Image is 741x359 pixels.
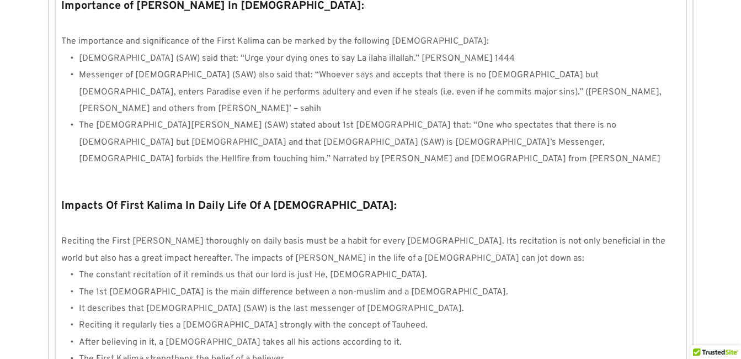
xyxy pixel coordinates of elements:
[61,236,668,263] span: Reciting the First [PERSON_NAME] thoroughly on daily basis must be a habit for every [DEMOGRAPHIC...
[79,303,464,314] span: It describes that [DEMOGRAPHIC_DATA] (SAW) is the last messenger of [DEMOGRAPHIC_DATA].
[61,199,397,213] strong: Impacts Of First Kalima In Daily Life Of A [DEMOGRAPHIC_DATA]:
[79,270,427,281] span: The constant recitation of it reminds us that our lord is just He, [DEMOGRAPHIC_DATA].
[79,287,508,298] span: The 1st [DEMOGRAPHIC_DATA] is the main difference between a non-muslim and a [DEMOGRAPHIC_DATA].
[79,337,402,348] span: After believing in it, a [DEMOGRAPHIC_DATA] takes all his actions according to it.
[79,70,664,114] span: Messenger of [DEMOGRAPHIC_DATA] (SAW) also said that: “Whoever says and accepts that there is no ...
[61,36,489,47] span: The importance and significance of the First Kalima can be marked by the following [DEMOGRAPHIC_D...
[79,53,515,64] span: [DEMOGRAPHIC_DATA] (SAW) said that: “Urge your dying ones to say La ilaha illallah.” [PERSON_NAME...
[79,120,660,165] span: The [DEMOGRAPHIC_DATA][PERSON_NAME] (SAW) stated about 1st [DEMOGRAPHIC_DATA] that: “One who spec...
[79,320,428,331] span: Reciting it regularly ties a [DEMOGRAPHIC_DATA] strongly with the concept of Tauheed.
